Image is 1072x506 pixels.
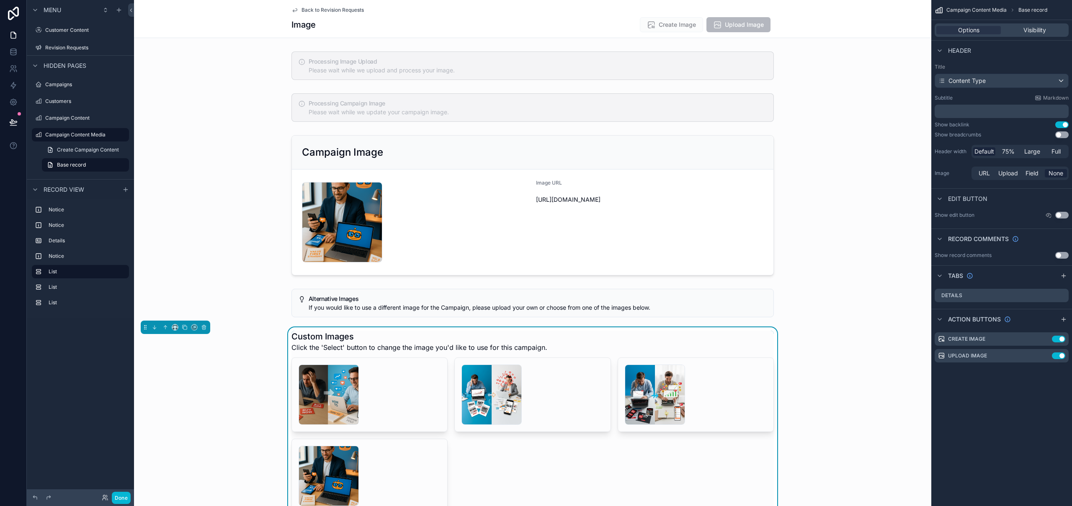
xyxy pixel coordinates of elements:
a: Base record [42,158,129,172]
span: Edit button [948,195,987,203]
label: Notice [49,222,126,229]
a: Create Campaign Content [42,143,129,157]
label: Upload Image [948,352,987,359]
label: Revision Requests [45,44,127,51]
span: Tabs [948,272,963,280]
label: Campaign Content [45,115,127,121]
span: Action buttons [948,315,1001,324]
span: Markdown [1043,95,1069,101]
h1: Custom Images [291,331,547,342]
label: Title [935,64,1069,70]
label: Notice [49,206,126,213]
label: Customer Content [45,27,127,33]
label: Subtitle [935,95,953,101]
span: Base record [1018,7,1047,13]
span: Click the 'Select' button to change the image you'd like to use for this campaign. [291,342,547,352]
span: Create Campaign Content [57,146,119,153]
label: Create Image [948,336,985,342]
span: Default [974,147,994,156]
label: Details [49,237,126,244]
label: Customers [45,98,127,105]
span: Field [1026,169,1038,177]
a: Campaign Content [32,111,129,125]
div: Show backlink [935,121,969,128]
span: Header [948,46,971,55]
span: URL [979,169,990,177]
span: Visibility [1023,26,1046,34]
span: Back to Revision Requests [301,7,364,13]
span: Campaign Content Media [946,7,1007,13]
span: Record comments [948,235,1009,243]
label: Campaign Content Media [45,131,124,138]
span: 75% [1002,147,1015,156]
a: Customer Content [32,23,129,37]
label: Campaigns [45,81,127,88]
label: Image [935,170,968,177]
div: scrollable content [935,105,1069,118]
span: Base record [57,162,86,168]
span: Large [1024,147,1040,156]
span: Content Type [948,77,986,85]
span: Record view [44,185,84,194]
label: List [49,299,126,306]
a: Markdown [1035,95,1069,101]
div: scrollable content [27,199,134,318]
a: Back to Revision Requests [291,7,364,13]
label: Show edit button [935,212,974,218]
button: Done [112,492,131,504]
label: Notice [49,253,126,259]
span: Menu [44,6,61,14]
label: List [49,284,126,290]
a: Revision Requests [32,41,129,54]
label: Header width [935,148,968,155]
span: None [1049,169,1063,177]
div: Show record comments [935,252,992,259]
span: Hidden pages [44,62,86,70]
span: Full [1051,147,1061,156]
h1: Image [291,19,316,31]
div: Show breadcrumbs [935,131,981,138]
label: List [49,268,122,275]
span: Upload [998,169,1018,177]
button: Content Type [935,74,1069,88]
a: Campaign Content Media [32,128,129,141]
a: Customers [32,95,129,108]
label: Details [941,292,962,299]
span: Options [958,26,979,34]
a: Campaigns [32,78,129,91]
